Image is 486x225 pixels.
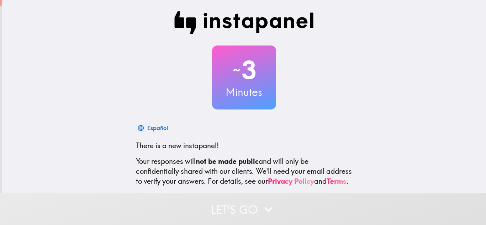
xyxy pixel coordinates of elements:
[268,177,314,186] a: Privacy Policy
[136,192,352,212] p: This invite is exclusively for you, please do not share it. Complete it soon because spots are li...
[136,141,219,150] span: There is a new instapanel!
[147,123,168,133] div: Español
[136,156,352,186] p: Your responses will and will only be confidentially shared with our clients. We'll need your emai...
[232,59,242,81] span: ~
[174,11,314,34] img: Instapanel
[212,85,276,100] h3: Minutes
[212,55,276,85] h2: 3
[327,177,347,186] a: Terms
[196,157,259,166] b: not be made public
[136,121,171,135] button: Español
